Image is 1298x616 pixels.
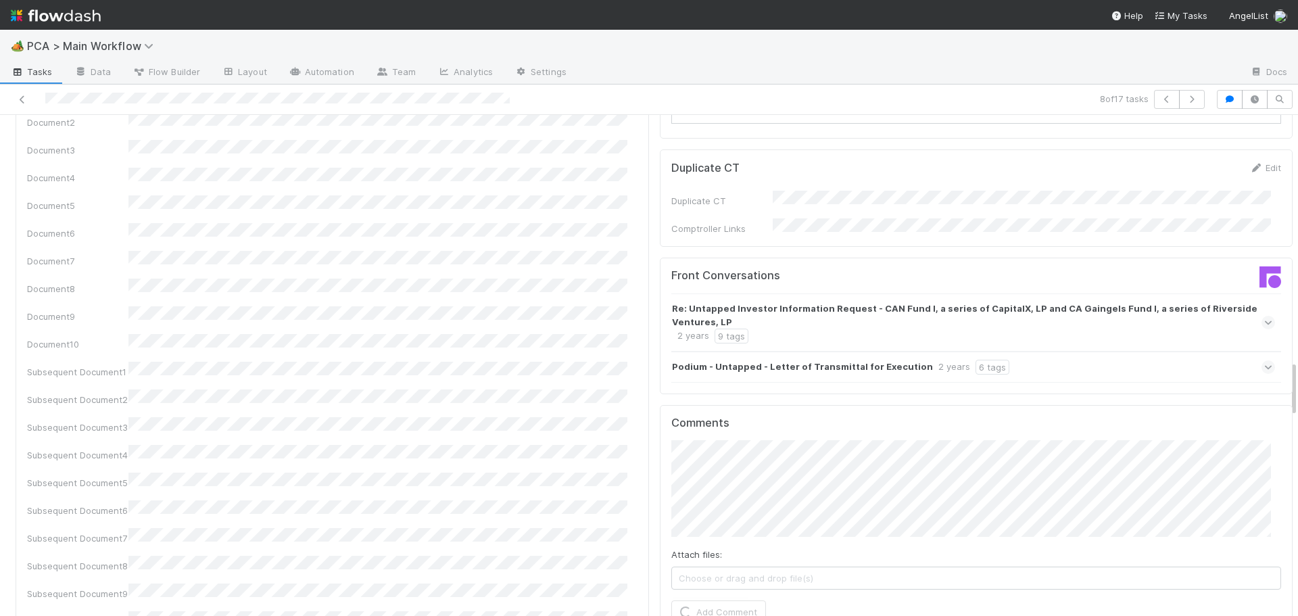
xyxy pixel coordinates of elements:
a: Analytics [427,62,504,84]
h5: Duplicate CT [671,162,740,175]
h5: Comments [671,417,1282,430]
div: Document9 [27,310,128,323]
a: Docs [1239,62,1298,84]
div: 2 years [677,329,709,343]
a: Team [365,62,427,84]
div: Document10 [27,337,128,351]
div: Subsequent Document9 [27,587,128,600]
div: Subsequent Document2 [27,393,128,406]
a: My Tasks [1154,9,1207,22]
span: Choose or drag and drop file(s) [672,567,1281,589]
label: Attach files: [671,548,722,561]
div: Document5 [27,199,128,212]
div: Subsequent Document5 [27,476,128,490]
div: Subsequent Document6 [27,504,128,517]
div: Document3 [27,143,128,157]
img: front-logo-b4b721b83371efbadf0a.svg [1259,266,1281,288]
a: Flow Builder [122,62,211,84]
div: Subsequent Document1 [27,365,128,379]
a: Data [64,62,122,84]
span: My Tasks [1154,10,1207,21]
div: 6 tags [976,360,1009,375]
img: logo-inverted-e16ddd16eac7371096b0.svg [11,4,101,27]
span: AngelList [1229,10,1268,21]
div: Comptroller Links [671,222,773,235]
div: 9 tags [715,329,748,343]
img: avatar_030f5503-c087-43c2-95d1-dd8963b2926c.png [1274,9,1287,23]
div: Subsequent Document4 [27,448,128,462]
div: Subsequent Document7 [27,531,128,545]
span: 8 of 17 tasks [1100,92,1149,105]
div: Document6 [27,227,128,240]
div: Document8 [27,282,128,295]
a: Edit [1249,162,1281,173]
div: Document4 [27,171,128,185]
div: Subsequent Document3 [27,421,128,434]
span: PCA > Main Workflow [27,39,160,53]
strong: Podium - Untapped - Letter of Transmittal for Execution [672,360,933,375]
a: Automation [278,62,365,84]
a: Settings [504,62,577,84]
div: Duplicate CT [671,194,773,208]
div: Help [1111,9,1143,22]
span: Tasks [11,65,53,78]
div: Subsequent Document8 [27,559,128,573]
div: 2 years [938,360,970,375]
span: 🏕️ [11,40,24,51]
strong: Re: Untapped Investor Information Request - CAN Fund I, a series of CapitalX, LP and CA Gaingels ... [672,302,1272,329]
div: Document2 [27,116,128,129]
a: Layout [211,62,278,84]
span: Flow Builder [133,65,200,78]
h5: Front Conversations [671,269,966,283]
div: Document7 [27,254,128,268]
